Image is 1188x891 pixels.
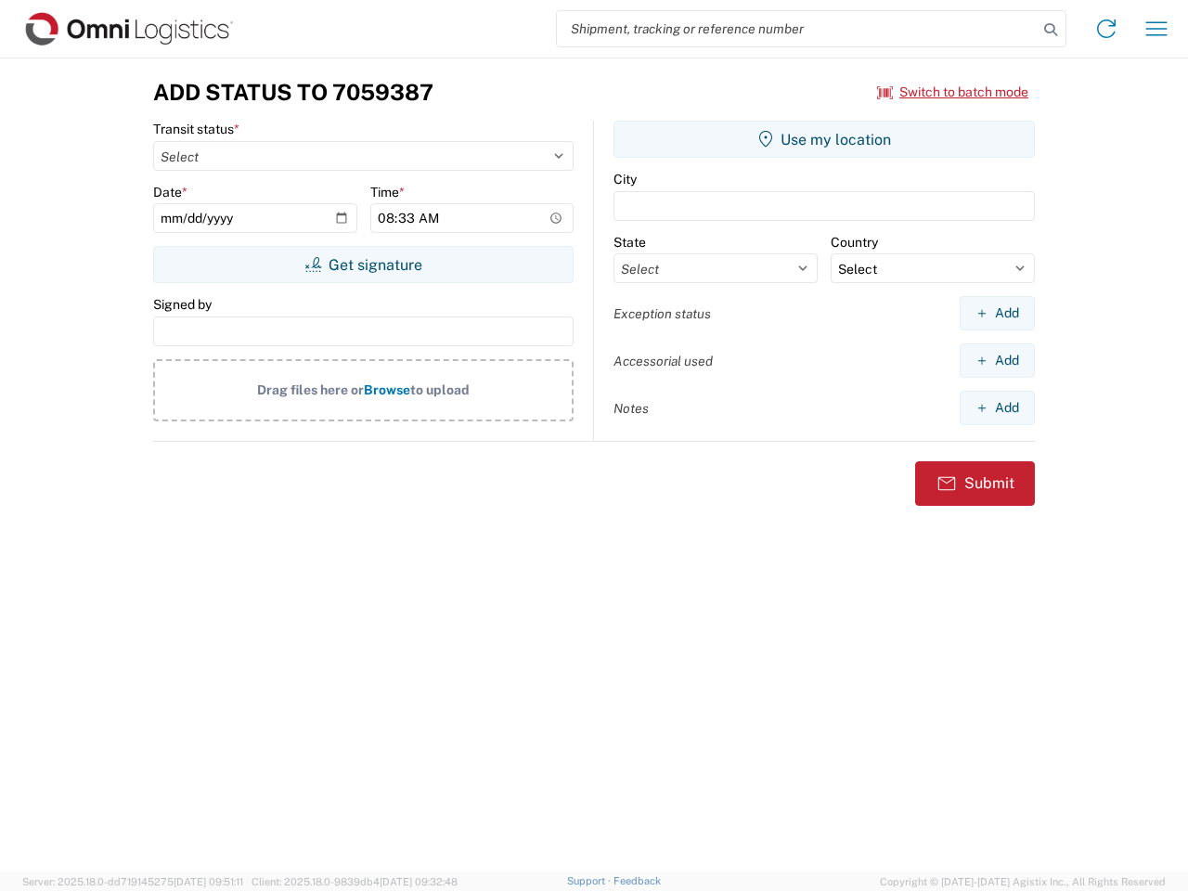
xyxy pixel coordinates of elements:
[960,343,1035,378] button: Add
[613,234,646,251] label: State
[380,876,458,887] span: [DATE] 09:32:48
[153,79,433,106] h3: Add Status to 7059387
[252,876,458,887] span: Client: 2025.18.0-9839db4
[364,382,410,397] span: Browse
[613,353,713,369] label: Accessorial used
[174,876,243,887] span: [DATE] 09:51:11
[567,875,613,886] a: Support
[880,873,1166,890] span: Copyright © [DATE]-[DATE] Agistix Inc., All Rights Reserved
[613,121,1035,158] button: Use my location
[153,184,187,200] label: Date
[153,296,212,313] label: Signed by
[960,391,1035,425] button: Add
[613,171,637,187] label: City
[831,234,878,251] label: Country
[153,121,239,137] label: Transit status
[613,875,661,886] a: Feedback
[613,400,649,417] label: Notes
[915,461,1035,506] button: Submit
[22,876,243,887] span: Server: 2025.18.0-dd719145275
[557,11,1038,46] input: Shipment, tracking or reference number
[877,77,1028,108] button: Switch to batch mode
[153,246,574,283] button: Get signature
[370,184,405,200] label: Time
[960,296,1035,330] button: Add
[257,382,364,397] span: Drag files here or
[410,382,470,397] span: to upload
[613,305,711,322] label: Exception status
